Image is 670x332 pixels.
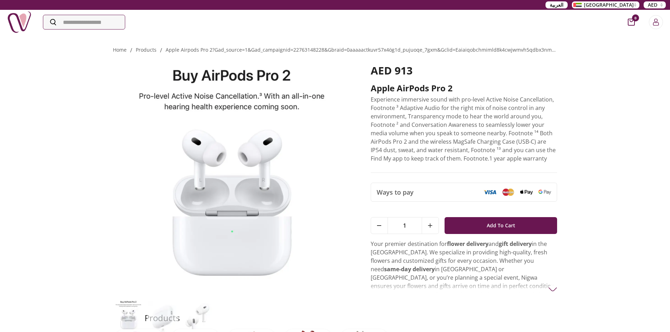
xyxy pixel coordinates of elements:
strong: gift delivery [499,240,532,248]
img: arrow [548,285,557,294]
img: Google Pay [538,190,551,195]
a: Home [113,46,127,53]
input: Search [43,15,125,29]
span: 1 [388,217,422,234]
img: Apple AirPods pro 2 [113,64,351,296]
h2: Apple AirPods pro 2 [371,83,557,94]
img: Apple Pay [520,190,533,195]
img: Apple AirPods pro 2 [113,300,144,332]
button: AED [644,1,666,8]
img: Arabic_dztd3n.png [573,3,582,7]
button: [GEOGRAPHIC_DATA] [572,1,639,8]
span: [GEOGRAPHIC_DATA] [584,1,634,8]
span: Ways to pay [377,187,414,197]
img: Visa [484,190,496,195]
button: Add To Cart [445,217,557,234]
li: / [160,46,162,54]
button: cart-button [628,19,635,26]
strong: flower delivery [447,240,489,248]
a: products [136,46,157,53]
span: AED 913 [371,63,413,78]
a: apple airpods pro 2?gad_source=1&gad_campaignid=22763148228&gbraid=0aaaaactkuvr57x4ög1d_pujuoqe_7... [166,46,613,53]
span: 0 [632,14,639,21]
span: AED [648,1,657,8]
li: / [130,46,132,54]
span: العربية [550,1,563,8]
img: Mastercard [502,188,515,196]
p: Experience immersive sound with pro-level Active Noise Cancellation, Footnote ³ Adaptive Audio fo... [371,95,557,163]
strong: same-day delivery [384,265,435,273]
img: Nigwa-uae-gifts [7,10,32,34]
button: Login [649,15,663,29]
span: Add To Cart [487,219,515,232]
